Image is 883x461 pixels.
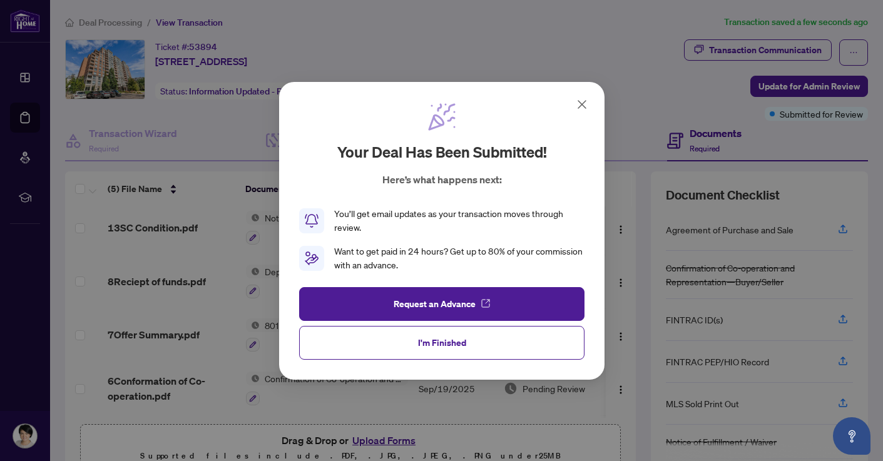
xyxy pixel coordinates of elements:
p: Here’s what happens next: [382,172,501,187]
div: You’ll get email updates as your transaction moves through review. [334,207,584,235]
button: Request an Advance [299,286,584,320]
button: Open asap [833,417,870,455]
span: I'm Finished [417,332,466,352]
span: Request an Advance [393,293,475,313]
div: Want to get paid in 24 hours? Get up to 80% of your commission with an advance. [334,245,584,272]
button: I'm Finished [299,325,584,359]
h2: Your deal has been submitted! [337,142,546,162]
